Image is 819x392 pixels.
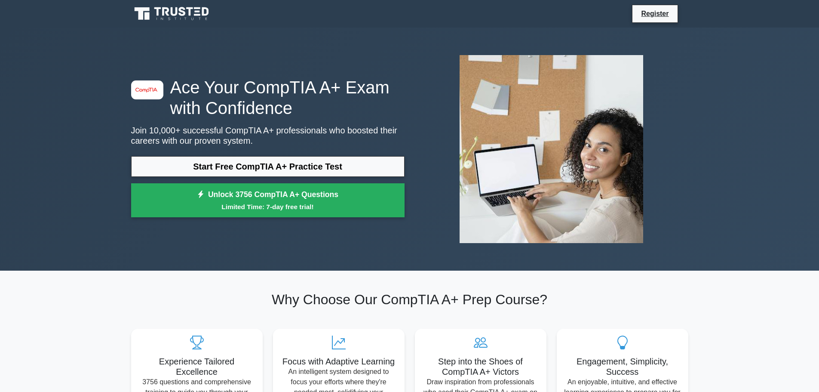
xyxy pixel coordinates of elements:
[138,356,256,377] h5: Experience Tailored Excellence
[131,291,688,308] h2: Why Choose Our CompTIA A+ Prep Course?
[636,8,674,19] a: Register
[131,77,405,118] h1: Ace Your CompTIA A+ Exam with Confidence
[131,183,405,218] a: Unlock 3756 CompTIA A+ QuestionsLimited Time: 7-day free trial!
[131,125,405,146] p: Join 10,000+ successful CompTIA A+ professionals who boosted their careers with our proven system.
[422,356,540,377] h5: Step into the Shoes of CompTIA A+ Victors
[564,356,681,377] h5: Engagement, Simplicity, Success
[131,156,405,177] a: Start Free CompTIA A+ Practice Test
[280,356,398,367] h5: Focus with Adaptive Learning
[142,202,394,212] small: Limited Time: 7-day free trial!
